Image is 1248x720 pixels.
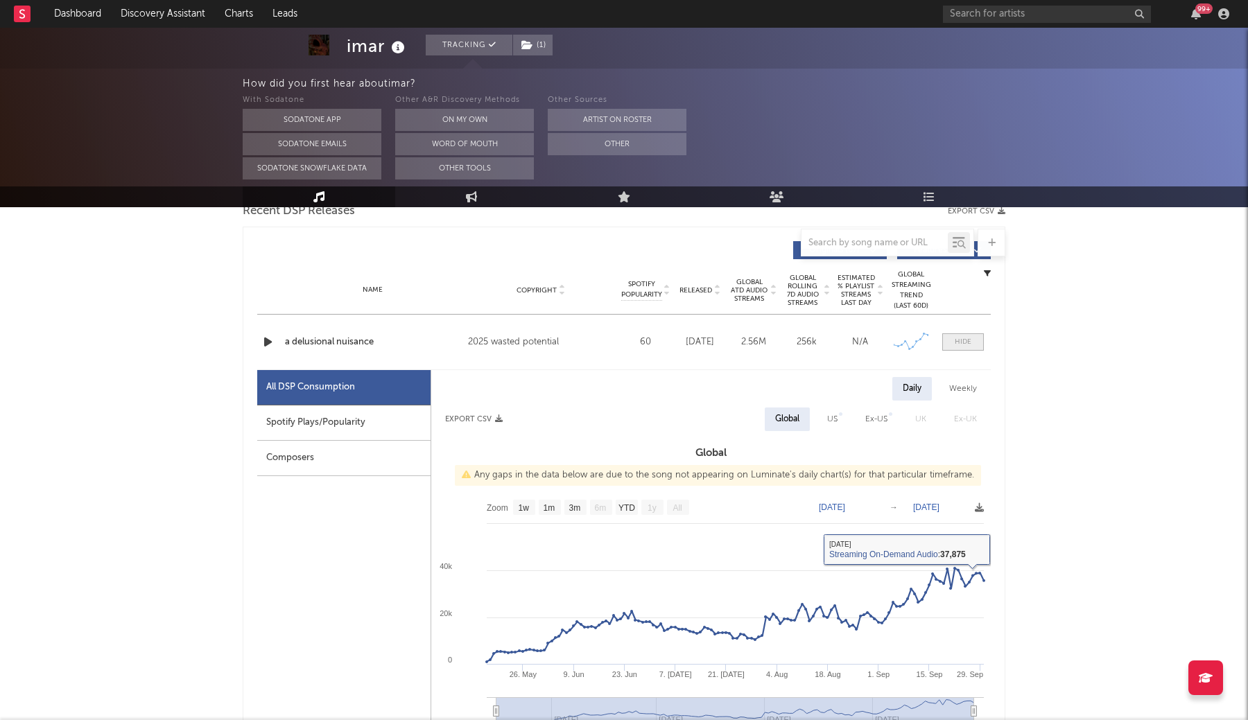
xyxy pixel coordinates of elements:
[890,502,898,512] text: →
[730,278,768,303] span: Global ATD Audio Streams
[837,274,875,307] span: Estimated % Playlist Streams Last Day
[677,335,723,349] div: [DATE]
[679,286,712,295] span: Released
[548,109,686,131] button: Artist on Roster
[837,335,883,349] div: N/A
[440,609,452,617] text: 20k
[569,503,581,513] text: 3m
[243,92,381,109] div: With Sodatone
[395,157,534,179] button: Other Tools
[948,207,1005,216] button: Export CSV
[819,502,845,512] text: [DATE]
[913,502,939,512] text: [DATE]
[395,92,534,109] div: Other A&R Discovery Methods
[939,377,987,401] div: Weekly
[243,133,381,155] button: Sodatone Emails
[347,35,408,58] div: imar
[445,415,503,423] button: Export CSV
[730,335,777,349] div: 2.56M
[448,656,452,664] text: 0
[621,279,662,300] span: Spotify Popularity
[815,670,840,678] text: 18. Aug
[395,133,534,155] button: Word Of Mouth
[440,562,452,570] text: 40k
[512,35,553,55] span: ( 1 )
[285,285,461,295] div: Name
[243,157,381,179] button: Sodatone Snowflake Data
[431,445,991,462] h3: Global
[548,92,686,109] div: Other Sources
[595,503,607,513] text: 6m
[455,465,981,486] div: Any gaps in the data below are due to the song not appearing on Luminate's daily chart(s) for tha...
[943,6,1151,23] input: Search for artists
[517,286,557,295] span: Copyright
[395,109,534,131] button: On My Own
[257,441,431,476] div: Composers
[519,503,530,513] text: 1w
[618,503,635,513] text: YTD
[1191,8,1201,19] button: 99+
[766,670,788,678] text: 4. Aug
[775,411,799,428] div: Global
[243,203,355,220] span: Recent DSP Releases
[1195,3,1213,14] div: 99 +
[708,670,745,678] text: 21. [DATE]
[783,274,822,307] span: Global Rolling 7D Audio Streams
[257,405,431,441] div: Spotify Plays/Popularity
[564,670,584,678] text: 9. Jun
[266,379,355,396] div: All DSP Consumption
[513,35,553,55] button: (1)
[257,370,431,405] div: All DSP Consumption
[426,35,512,55] button: Tracking
[827,411,838,428] div: US
[243,109,381,131] button: Sodatone App
[659,670,692,678] text: 7. [DATE]
[612,670,637,678] text: 23. Jun
[648,503,657,513] text: 1y
[890,270,932,311] div: Global Streaming Trend (Last 60D)
[783,335,830,349] div: 256k
[801,238,948,249] input: Search by song name or URL
[243,76,1248,92] div: How did you first hear about imar ?
[621,335,670,349] div: 60
[468,334,614,351] div: 2025 wasted potential
[867,670,890,678] text: 1. Sep
[544,503,555,513] text: 1m
[487,503,508,513] text: Zoom
[957,670,983,678] text: 29. Sep
[892,377,932,401] div: Daily
[285,335,461,349] a: a delusional nuisance
[510,670,537,678] text: 26. May
[865,411,887,428] div: Ex-US
[548,133,686,155] button: Other
[917,670,943,678] text: 15. Sep
[673,503,682,513] text: All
